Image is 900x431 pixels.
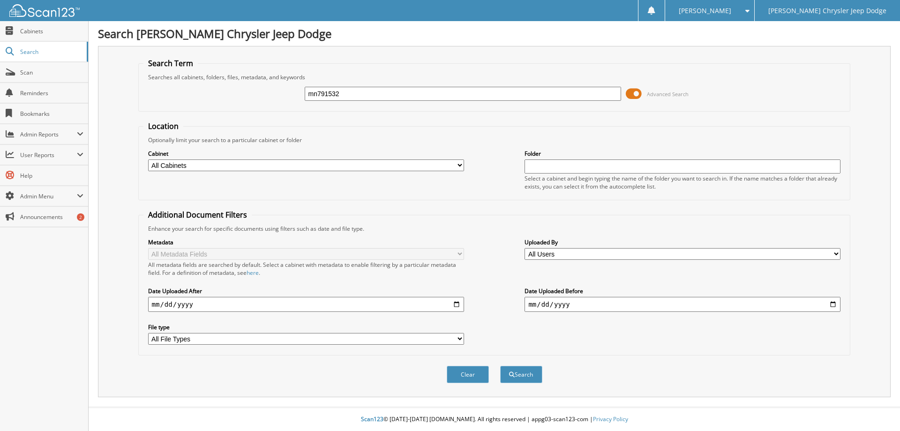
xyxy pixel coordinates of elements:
label: Folder [525,150,840,158]
div: Select a cabinet and begin typing the name of the folder you want to search in. If the name match... [525,174,840,190]
label: Date Uploaded Before [525,287,840,295]
a: Privacy Policy [593,415,628,423]
span: Announcements [20,213,83,221]
span: Scan [20,68,83,76]
div: All metadata fields are searched by default. Select a cabinet with metadata to enable filtering b... [148,261,464,277]
div: Enhance your search for specific documents using filters such as date and file type. [143,225,846,233]
span: Advanced Search [647,91,689,98]
span: [PERSON_NAME] [679,8,731,14]
img: scan123-logo-white.svg [9,4,80,17]
span: Reminders [20,89,83,97]
div: 2 [77,213,84,221]
span: Admin Reports [20,130,77,138]
label: Cabinet [148,150,464,158]
label: Uploaded By [525,238,840,246]
span: Help [20,172,83,180]
button: Search [500,366,542,383]
iframe: Chat Widget [853,386,900,431]
legend: Search Term [143,58,198,68]
span: [PERSON_NAME] Chrysler Jeep Dodge [768,8,886,14]
input: end [525,297,840,312]
legend: Location [143,121,183,131]
span: Scan123 [361,415,383,423]
h1: Search [PERSON_NAME] Chrysler Jeep Dodge [98,26,891,41]
div: © [DATE]-[DATE] [DOMAIN_NAME]. All rights reserved | appg03-scan123-com | [89,408,900,431]
legend: Additional Document Filters [143,210,252,220]
label: Date Uploaded After [148,287,464,295]
span: Bookmarks [20,110,83,118]
span: Cabinets [20,27,83,35]
span: Search [20,48,82,56]
a: here [247,269,259,277]
label: Metadata [148,238,464,246]
div: Searches all cabinets, folders, files, metadata, and keywords [143,73,846,81]
div: Optionally limit your search to a particular cabinet or folder [143,136,846,144]
span: Admin Menu [20,192,77,200]
span: User Reports [20,151,77,159]
input: start [148,297,464,312]
label: File type [148,323,464,331]
button: Clear [447,366,489,383]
